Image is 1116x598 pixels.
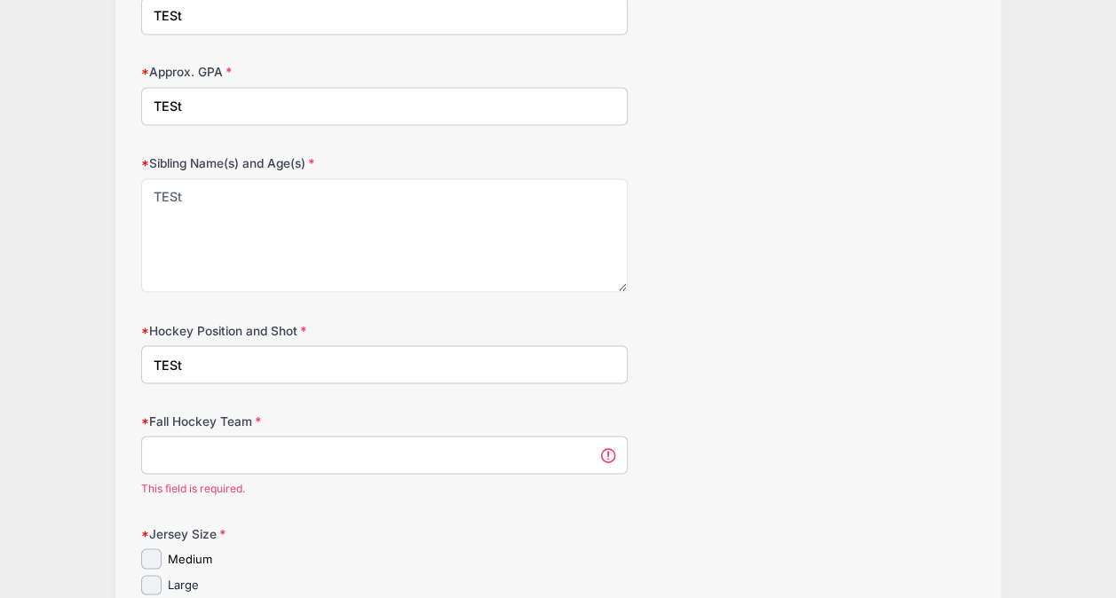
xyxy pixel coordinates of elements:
[141,63,419,81] label: Approx. GPA
[168,576,199,594] label: Large
[141,154,419,172] label: Sibling Name(s) and Age(s)
[141,480,628,496] span: This field is required.
[141,412,419,429] label: Fall Hockey Team
[141,321,419,339] label: Hockey Position and Shot
[141,524,419,542] label: Jersey Size
[168,550,212,568] label: Medium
